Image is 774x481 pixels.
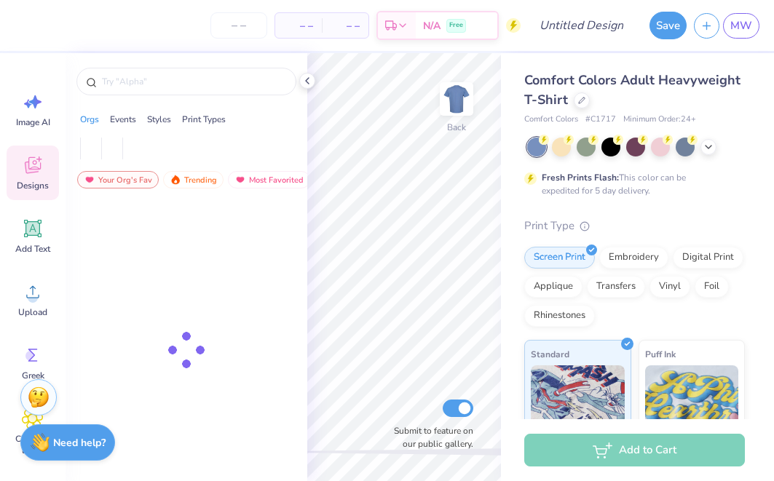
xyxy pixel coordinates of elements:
[284,18,313,33] span: – –
[542,172,619,183] strong: Fresh Prints Flash:
[599,247,668,269] div: Embroidery
[587,276,645,298] div: Transfers
[442,84,471,114] img: Back
[524,276,583,298] div: Applique
[53,436,106,450] strong: Need help?
[645,365,739,438] img: Puff Ink
[17,180,49,191] span: Designs
[623,114,696,126] span: Minimum Order: 24 +
[449,20,463,31] span: Free
[542,171,721,197] div: This color can be expedited for 5 day delivery.
[15,243,50,255] span: Add Text
[163,171,224,188] div: Trending
[423,18,441,33] span: N/A
[9,433,57,456] span: Clipart & logos
[182,113,226,126] div: Print Types
[528,11,635,40] input: Untitled Design
[170,175,181,185] img: trending.gif
[210,12,267,39] input: – –
[80,113,99,126] div: Orgs
[447,121,466,134] div: Back
[524,114,578,126] span: Comfort Colors
[723,13,759,39] a: MW
[331,18,360,33] span: – –
[110,113,136,126] div: Events
[649,12,687,39] button: Save
[386,424,473,450] label: Submit to feature on our public gallery.
[524,247,595,269] div: Screen Print
[695,276,729,298] div: Foil
[84,175,95,185] img: most_fav.gif
[147,113,171,126] div: Styles
[649,276,690,298] div: Vinyl
[234,175,246,185] img: most_fav.gif
[730,17,752,34] span: MW
[585,114,616,126] span: # C1717
[531,346,569,362] span: Standard
[77,171,159,188] div: Your Org's Fav
[22,370,44,381] span: Greek
[673,247,743,269] div: Digital Print
[18,306,47,318] span: Upload
[100,74,287,89] input: Try "Alpha"
[524,305,595,327] div: Rhinestones
[228,171,310,188] div: Most Favorited
[524,218,745,234] div: Print Type
[531,365,625,438] img: Standard
[524,71,741,108] span: Comfort Colors Adult Heavyweight T-Shirt
[16,116,50,128] span: Image AI
[645,346,676,362] span: Puff Ink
